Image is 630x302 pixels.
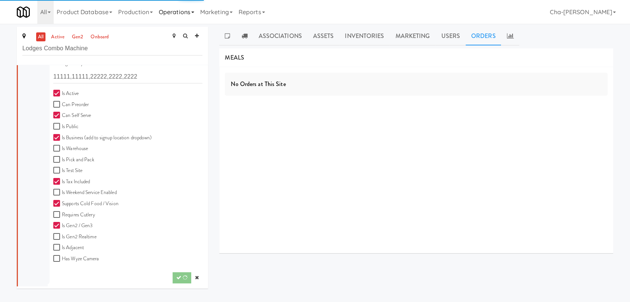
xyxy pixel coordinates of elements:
input: Is Business (add to signup location dropdown) [53,135,62,141]
label: Requires Cutlery [53,210,95,220]
a: all [36,32,45,42]
input: Is Adjacent [53,245,62,251]
input: Has Wyze Camera [53,256,62,262]
a: Assets [308,27,340,45]
a: onboard [89,32,111,42]
label: Is Gen2 / Gen3 [53,221,92,231]
input: Supports Cold Food / Vision [53,201,62,207]
input: Can Self Serve [53,112,62,118]
input: Is Weekend Service Enabled [53,190,62,195]
input: Is Gen2 / Gen3 [53,223,62,229]
a: active [49,32,66,42]
label: Is Gen2 Realtime [53,232,97,242]
span: MEALS [225,53,244,62]
label: Is Warehouse [53,144,88,153]
label: Can Self Serve [53,111,91,120]
label: Is Tax Included [53,177,90,187]
img: Micromart [17,6,30,19]
input: Is Public [53,124,62,130]
a: Associations [253,27,308,45]
a: Marketing [390,27,435,45]
label: Is Weekend Service Enabled [53,188,117,197]
label: Is Active [53,89,79,98]
div: No Orders at This Site [225,73,608,96]
label: Can Preorder [53,100,89,109]
label: Is Public [53,122,78,131]
label: Is Business (add to signup location dropdown) [53,133,152,143]
input: Can Preorder [53,102,62,108]
label: Is Adjacent [53,243,84,252]
a: Users [435,27,466,45]
input: Is Gen2 Realtime [53,234,62,240]
input: Requires Cutlery [53,212,62,218]
a: gen2 [70,32,85,42]
input: Is Pick and Pack [53,157,62,163]
a: Orders [466,27,501,45]
a: Inventories [339,27,390,45]
input: Search site [22,42,202,55]
label: Has Wyze Camera [53,254,99,264]
input: Is Active [53,90,62,96]
input: Is Warehouse [53,146,62,152]
input: Is Tax Included [53,179,62,185]
label: Supports Cold Food / Vision [53,199,119,209]
input: Is Test Site [53,168,62,174]
label: Is Pick and Pack [53,155,94,165]
label: Is Test Site [53,166,82,175]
